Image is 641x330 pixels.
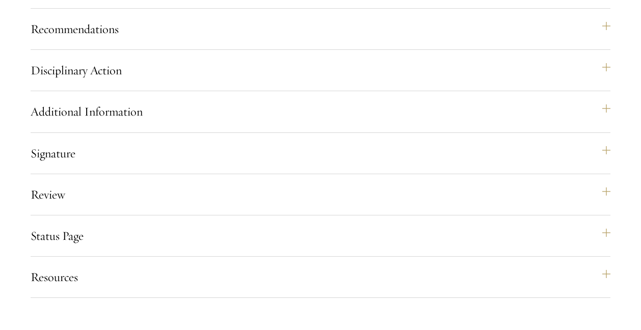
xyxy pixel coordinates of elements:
[31,17,610,41] button: Recommendations
[31,58,610,82] button: Disciplinary Action
[31,265,610,289] button: Resources
[31,182,610,207] button: Review
[31,141,610,166] button: Signature
[31,224,610,248] button: Status Page
[31,99,610,124] button: Additional Information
